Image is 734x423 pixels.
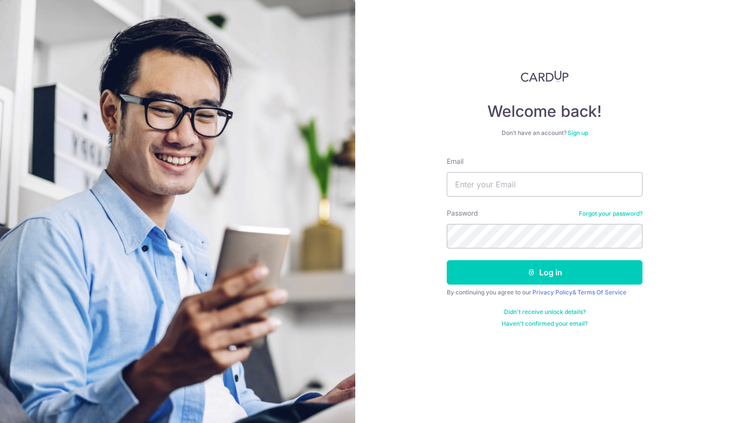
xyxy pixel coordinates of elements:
[447,260,642,285] button: Log in
[447,289,642,296] div: By continuing you agree to our &
[568,129,588,136] a: Sign up
[447,129,642,137] div: Don’t have an account?
[447,156,463,166] label: Email
[532,289,573,296] a: Privacy Policy
[577,289,626,296] a: Terms Of Service
[504,308,586,316] a: Didn't receive unlock details?
[447,172,642,197] input: Enter your Email
[579,210,642,218] a: Forgot your password?
[521,70,569,82] img: CardUp Logo
[447,208,478,218] label: Password
[447,102,642,121] h4: Welcome back!
[502,320,588,328] a: Haven't confirmed your email?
